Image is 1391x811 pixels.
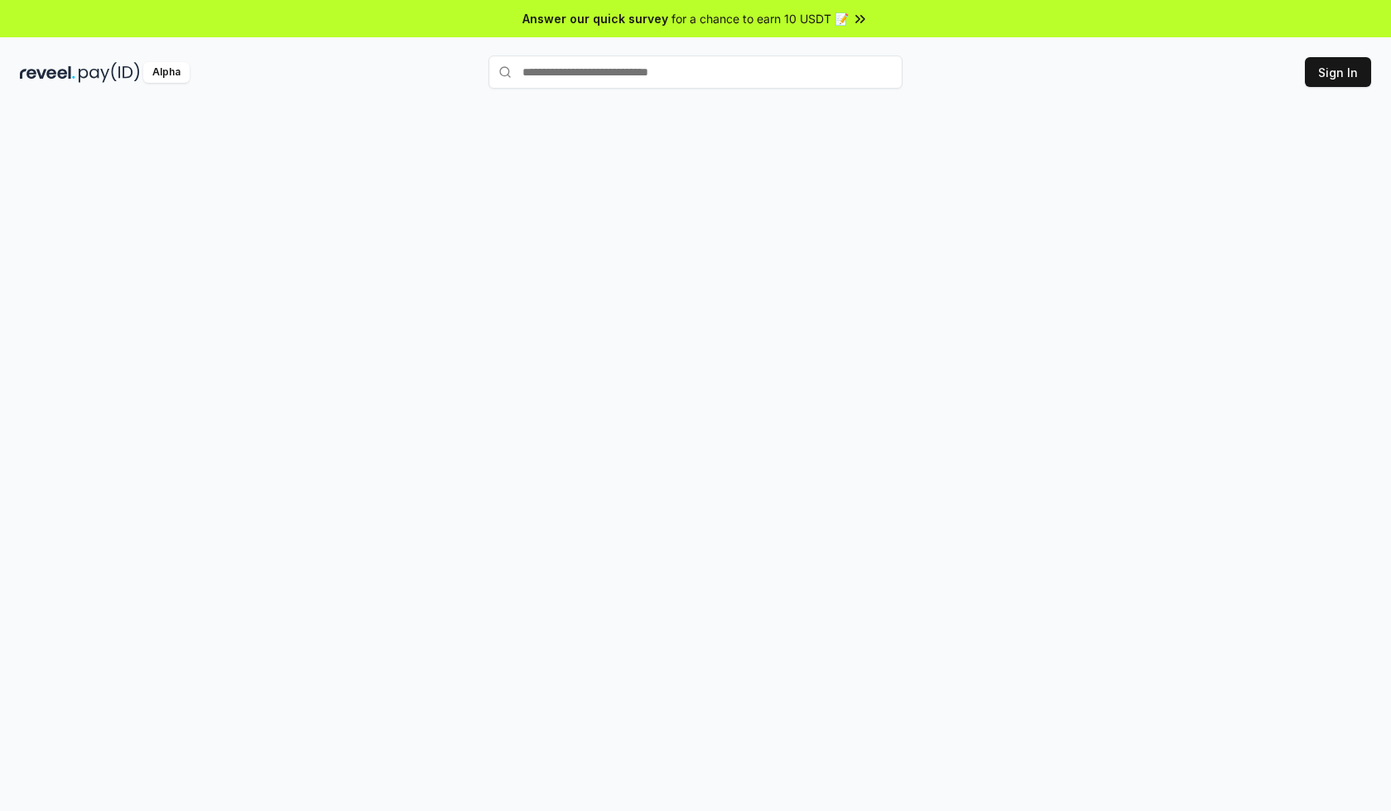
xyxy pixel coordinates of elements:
[671,10,849,27] span: for a chance to earn 10 USDT 📝
[1305,57,1371,87] button: Sign In
[20,62,75,83] img: reveel_dark
[143,62,190,83] div: Alpha
[522,10,668,27] span: Answer our quick survey
[79,62,140,83] img: pay_id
